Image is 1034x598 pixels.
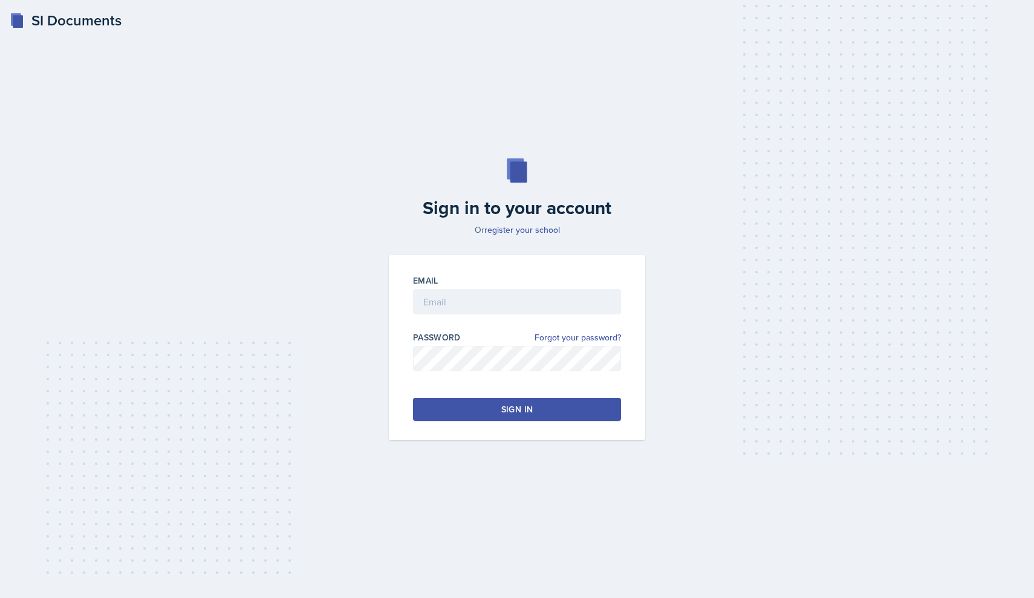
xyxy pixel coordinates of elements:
[413,275,438,287] label: Email
[413,398,621,421] button: Sign in
[535,331,621,344] a: Forgot your password?
[382,197,652,219] h2: Sign in to your account
[413,331,461,343] label: Password
[382,224,652,236] p: Or
[501,403,533,415] div: Sign in
[413,289,621,314] input: Email
[10,10,122,31] a: SI Documents
[484,224,560,236] a: register your school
